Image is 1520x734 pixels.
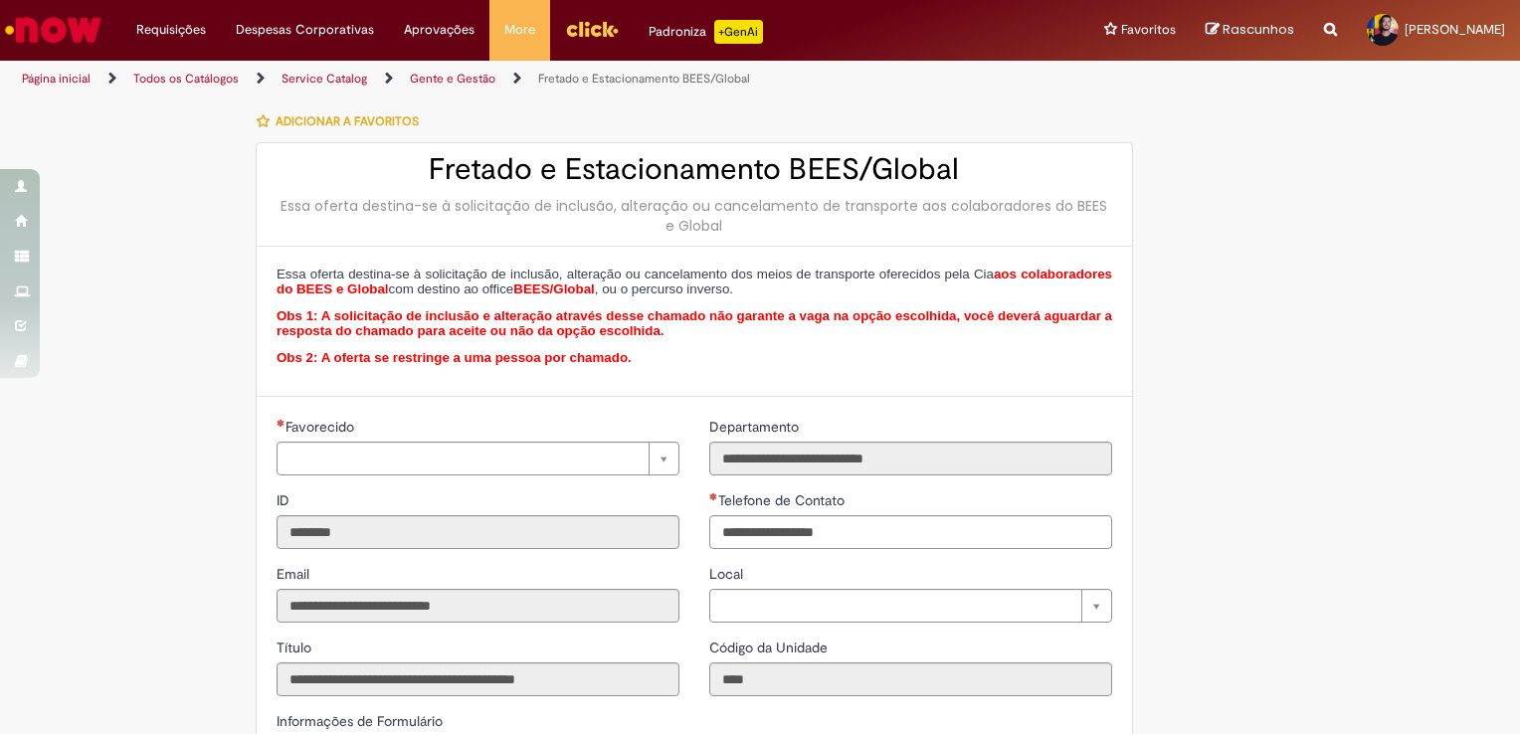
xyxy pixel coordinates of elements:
span: Somente leitura - Departamento [709,418,803,436]
input: Telefone de Contato [709,515,1112,549]
label: Somente leitura - Departamento [709,417,803,437]
input: Email [277,589,679,623]
span: Local [709,565,747,583]
span: Telefone de Contato [718,491,849,509]
span: Somente leitura - Título [277,639,315,656]
a: Rascunhos [1206,21,1294,40]
span: Despesas Corporativas [236,20,374,40]
input: Departamento [709,442,1112,475]
button: Adicionar a Favoritos [256,100,430,142]
input: Código da Unidade [709,662,1112,696]
a: Fretado e Estacionamento BEES/Global [538,71,750,87]
a: Todos os Catálogos [133,71,239,87]
span: Obs 2: A oferta se restringe a uma pessoa por chamado. [277,350,632,365]
span: Somente leitura - ID [277,491,293,509]
span: Obs 1: A solicitação de inclusão e alteração através desse chamado não garante a vaga na opção es... [277,308,1112,339]
label: Somente leitura - ID [277,490,293,510]
span: Adicionar a Favoritos [276,113,419,129]
span: Somente leitura - Código da Unidade [709,639,832,656]
ul: Trilhas de página [15,61,999,97]
label: Somente leitura - Código da Unidade [709,638,832,657]
h2: Fretado e Estacionamento BEES/Global [277,153,1112,186]
span: Aprovações [404,20,475,40]
span: aos colaboradores do BEES e Global [277,267,1112,297]
a: Página inicial [22,71,91,87]
a: Service Catalog [282,71,367,87]
p: +GenAi [714,20,763,44]
input: Título [277,662,679,696]
span: Necessários - Favorecido [285,418,358,436]
a: Limpar campo Favorecido [277,442,679,475]
div: Padroniza [649,20,763,44]
img: click_logo_yellow_360x200.png [565,14,619,44]
a: Limpar campo Local [709,589,1112,623]
span: Obrigatório Preenchido [709,492,718,500]
label: Somente leitura - Título [277,638,315,657]
label: Somente leitura - Email [277,564,313,584]
span: Somente leitura - Email [277,565,313,583]
div: Essa oferta destina-se à solicitação de inclusão, alteração ou cancelamento de transporte aos col... [277,196,1112,236]
span: Requisições [136,20,206,40]
a: Gente e Gestão [410,71,495,87]
label: Informações de Formulário [277,712,443,730]
span: Necessários [277,419,285,427]
input: ID [277,515,679,549]
img: ServiceNow [2,10,104,50]
span: Favoritos [1121,20,1176,40]
span: BEES/Global [513,281,594,296]
span: Essa oferta destina-se à solicitação de inclusão, alteração ou cancelamento dos meios de transpor... [277,267,1112,297]
span: More [504,20,535,40]
span: Rascunhos [1223,20,1294,39]
span: [PERSON_NAME] [1405,21,1505,38]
